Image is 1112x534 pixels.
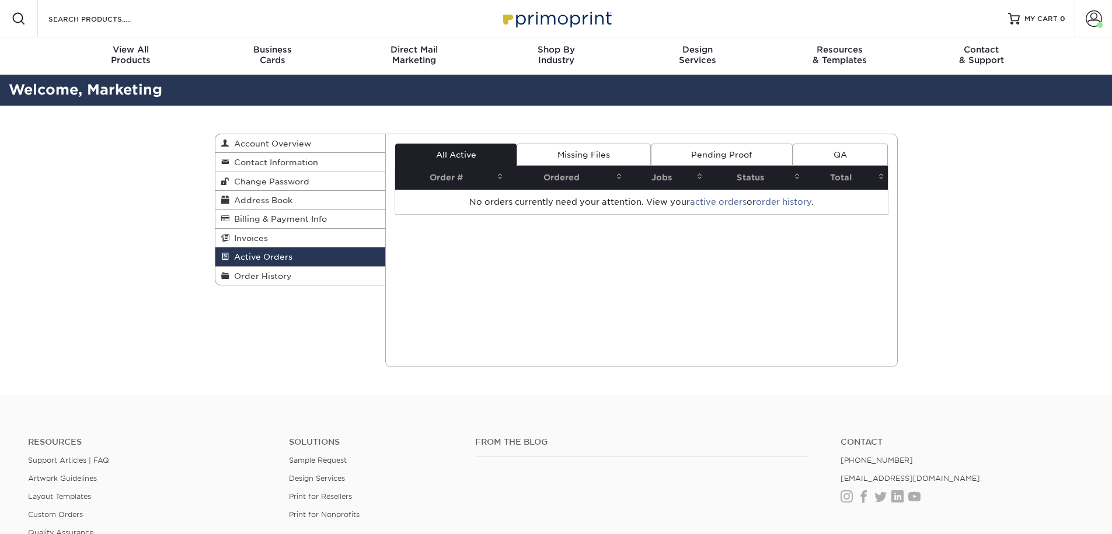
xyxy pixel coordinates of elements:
span: View All [60,44,202,55]
a: Missing Files [517,144,650,166]
th: Total [804,166,887,190]
a: Account Overview [215,134,386,153]
a: Artwork Guidelines [28,474,97,483]
a: Print for Resellers [289,492,352,501]
th: Status [706,166,804,190]
h4: Resources [28,437,271,447]
a: Design Services [289,474,345,483]
h4: From the Blog [475,437,809,447]
a: [PHONE_NUMBER] [841,456,913,465]
span: Contact Information [229,158,318,167]
a: Order History [215,267,386,285]
a: active orders [690,197,747,207]
a: Address Book [215,191,386,210]
a: All Active [395,144,517,166]
a: Print for Nonprofits [289,510,360,519]
a: Direct MailMarketing [343,37,485,75]
a: DesignServices [627,37,769,75]
div: Cards [201,44,343,65]
th: Order # [395,166,507,190]
a: View AllProducts [60,37,202,75]
span: Resources [769,44,911,55]
td: No orders currently need your attention. View your or . [395,190,888,214]
img: Primoprint [498,6,615,31]
span: Change Password [229,177,309,186]
div: & Templates [769,44,911,65]
span: Invoices [229,233,268,243]
a: Contact [841,437,1084,447]
a: Shop ByIndustry [485,37,627,75]
th: Ordered [507,166,626,190]
a: Active Orders [215,247,386,266]
div: Products [60,44,202,65]
a: Change Password [215,172,386,191]
div: Services [627,44,769,65]
div: Industry [485,44,627,65]
span: Order History [229,271,292,281]
span: Active Orders [229,252,292,261]
span: 0 [1060,15,1065,23]
div: Marketing [343,44,485,65]
a: Billing & Payment Info [215,210,386,228]
iframe: Google Customer Reviews [3,498,99,530]
a: Resources& Templates [769,37,911,75]
th: Jobs [626,166,706,190]
span: Design [627,44,769,55]
h4: Solutions [289,437,458,447]
a: Sample Request [289,456,347,465]
a: Layout Templates [28,492,91,501]
span: Billing & Payment Info [229,214,327,224]
span: Shop By [485,44,627,55]
span: Contact [911,44,1052,55]
a: Support Articles | FAQ [28,456,109,465]
span: Address Book [229,196,292,205]
a: Invoices [215,229,386,247]
span: Account Overview [229,139,311,148]
a: Contact Information [215,153,386,172]
a: Contact& Support [911,37,1052,75]
input: SEARCH PRODUCTS..... [47,12,161,26]
a: QA [793,144,887,166]
a: BusinessCards [201,37,343,75]
div: & Support [911,44,1052,65]
a: order history [756,197,811,207]
span: MY CART [1024,14,1058,24]
a: Pending Proof [651,144,793,166]
span: Business [201,44,343,55]
a: [EMAIL_ADDRESS][DOMAIN_NAME] [841,474,980,483]
span: Direct Mail [343,44,485,55]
